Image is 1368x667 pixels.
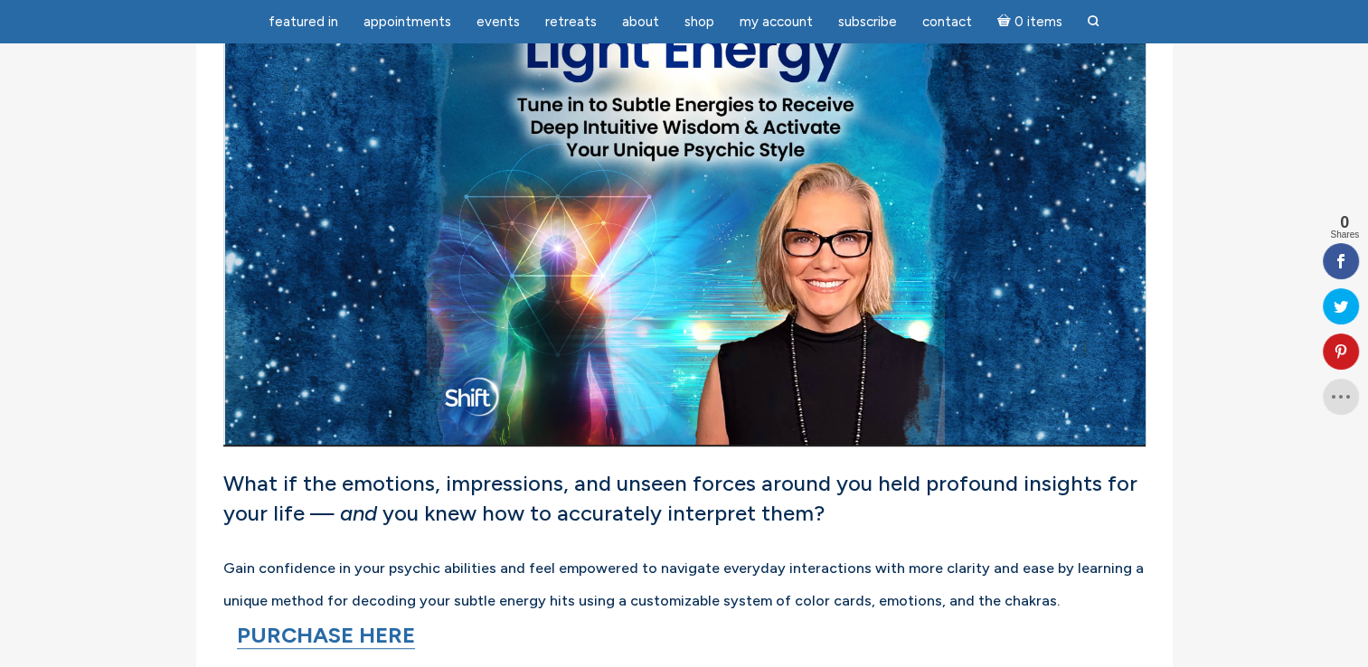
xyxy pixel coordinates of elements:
a: PURCHASE HERE [237,622,415,649]
span: Gain confidence in your psychic abilities and feel empowered to navigate everyday interactions wi... [223,559,1144,610]
a: Cart0 items [986,3,1073,40]
span: Retreats [545,14,597,30]
h5: What if the emotions, impressions, and unseen forces around you held profound insights for your l... [223,468,1146,529]
span: 0 items [1014,15,1061,29]
a: Shop [674,5,725,40]
a: Retreats [534,5,608,40]
span: Appointments [363,14,451,30]
a: About [611,5,670,40]
a: Events [466,5,531,40]
em: and [340,500,377,526]
span: Shares [1330,230,1359,240]
span: Subscribe [838,14,897,30]
span: Shop [684,14,714,30]
a: Appointments [353,5,462,40]
span: 0 [1330,214,1359,230]
span: featured in [269,14,338,30]
span: Events [476,14,520,30]
span: My Account [740,14,813,30]
i: Cart [997,14,1014,30]
span: About [622,14,659,30]
a: Subscribe [827,5,908,40]
span: Contact [922,14,972,30]
a: My Account [729,5,824,40]
a: Contact [911,5,983,40]
span: — [310,500,335,526]
a: featured in [258,5,349,40]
